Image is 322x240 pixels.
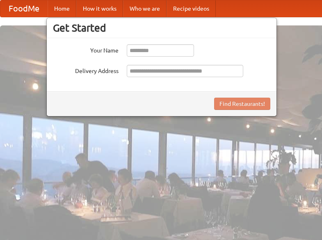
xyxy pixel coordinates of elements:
[123,0,167,17] a: Who we are
[53,44,119,55] label: Your Name
[53,22,270,34] h3: Get Started
[214,98,270,110] button: Find Restaurants!
[0,0,48,17] a: FoodMe
[167,0,216,17] a: Recipe videos
[53,65,119,75] label: Delivery Address
[48,0,76,17] a: Home
[76,0,123,17] a: How it works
